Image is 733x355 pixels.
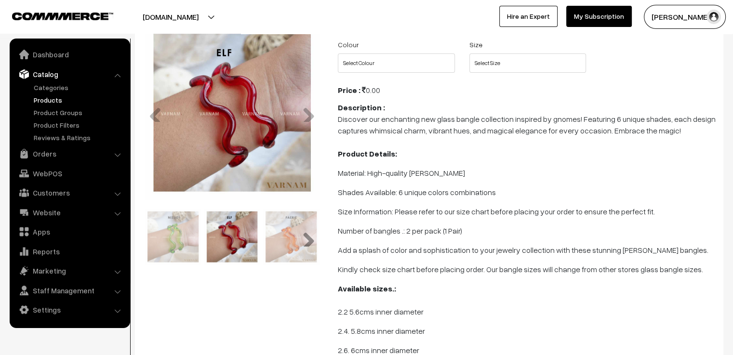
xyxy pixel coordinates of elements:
[338,85,360,95] b: Price :
[338,225,718,237] p: Number of bangles .: 2 per pack (1 Pair)
[204,209,261,265] img: 173419059185662.jpg
[31,95,127,105] a: Products
[12,165,127,182] a: WebPOS
[12,282,127,299] a: Staff Management
[338,149,397,158] b: Product Details:
[338,284,396,293] b: Available sizes.:
[12,66,127,83] a: Catalog
[12,184,127,201] a: Customers
[31,107,127,118] a: Product Groups
[338,325,718,337] p: 2.4. 5.8cms inner diameter
[12,46,127,63] a: Dashboard
[109,5,232,29] button: [DOMAIN_NAME]
[338,206,718,217] p: Size Information: Please refer to our size chart before placing your order to ensure the perfect ...
[295,103,315,122] a: Next
[12,10,96,21] a: COMMMERCE
[338,84,718,96] div: 0.00
[338,263,718,275] p: Kindly check size chart before placing order. Our bangle sizes will change from other stores glas...
[12,145,127,162] a: Orders
[12,301,127,318] a: Settings
[338,167,718,179] p: Material: High-quality [PERSON_NAME]
[338,283,718,317] p: 2.2 5.6cms inner diameter
[499,6,558,27] a: Hire an Expert
[295,227,315,247] a: Next
[644,5,726,29] button: [PERSON_NAME] C
[566,6,632,27] a: My Subscription
[338,113,718,159] p: Discover our enchanting new glass bangle collection inspired by gnomes! Featuring 6 unique shades...
[469,39,482,50] label: Size
[31,120,127,130] a: Product Filters
[31,132,127,143] a: Reviews & Ratings
[338,39,359,50] label: Colour
[149,103,169,122] a: Previous
[338,103,385,112] b: Description :
[338,244,718,256] p: Add a splash of color and sophistication to your jewelry collection with these stunning [PERSON_N...
[338,186,718,198] p: Shades Available: 6 unique colors combinations
[12,243,127,260] a: Reports
[12,13,113,20] img: COMMMERCE
[706,10,721,24] img: user
[31,82,127,92] a: Categories
[12,204,127,221] a: Website
[145,25,320,200] img: 173419059185662.jpg
[145,209,201,265] img: 173419059022971.jpg
[12,262,127,279] a: Marketing
[263,209,320,265] img: 173419059164033.jpg
[12,223,127,240] a: Apps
